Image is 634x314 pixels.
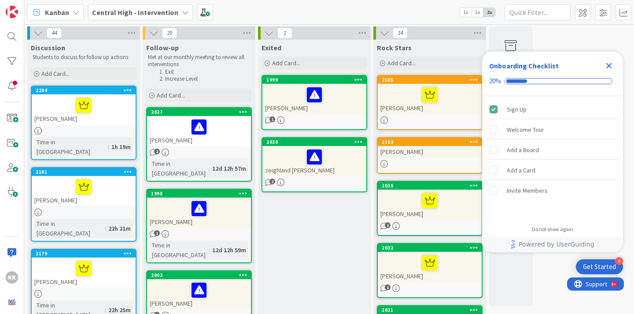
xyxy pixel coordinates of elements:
[615,257,623,265] div: 4
[602,59,616,73] div: Close Checklist
[105,224,106,233] span: :
[377,43,412,52] span: Rock Stars
[151,109,251,115] div: 2027
[34,137,108,157] div: Time in [GEOGRAPHIC_DATA]
[157,75,251,82] li: Increase Level
[382,245,482,251] div: 2032
[45,7,69,18] span: Kanban
[32,86,136,94] div: 2204
[147,271,251,309] div: 2003[PERSON_NAME]
[489,77,616,85] div: Checklist progress: 20%
[32,86,136,124] div: 2204[PERSON_NAME]
[382,183,482,189] div: 2036
[393,28,408,38] span: 24
[266,77,366,83] div: 1999
[489,60,559,71] div: Onboarding Checklist
[44,4,49,11] div: 9+
[576,259,623,274] div: Open Get Started checklist, remaining modules: 4
[147,108,251,116] div: 2027
[460,8,472,17] span: 1x
[266,139,366,145] div: 2030
[36,250,136,257] div: 2179
[583,262,616,271] div: Get Started
[377,181,483,236] a: 2036[PERSON_NAME]
[378,182,482,220] div: 2036[PERSON_NAME]
[378,138,482,157] div: 2103[PERSON_NAME]
[377,243,483,298] a: 2032[PERSON_NAME]
[147,279,251,309] div: [PERSON_NAME]
[32,258,136,288] div: [PERSON_NAME]
[36,87,136,93] div: 2204
[378,84,482,114] div: [PERSON_NAME]
[505,4,571,20] input: Quick Filter...
[32,94,136,124] div: [PERSON_NAME]
[387,59,416,67] span: Add Card...
[6,271,18,284] div: RR
[487,236,619,252] a: Powered by UserGuiding
[108,142,109,152] span: :
[210,164,248,173] div: 12d 12h 57m
[32,250,136,258] div: 2179
[150,159,209,178] div: Time in [GEOGRAPHIC_DATA]
[47,28,62,38] span: 44
[151,191,251,197] div: 1998
[272,59,300,67] span: Add Card...
[378,76,482,114] div: 2105[PERSON_NAME]
[262,138,366,176] div: 2030zeighland [PERSON_NAME]
[482,236,623,252] div: Footer
[382,77,482,83] div: 2105
[41,70,70,78] span: Add Card...
[262,84,366,114] div: [PERSON_NAME]
[472,8,483,17] span: 2x
[277,28,292,38] span: 2
[32,250,136,288] div: 2179[PERSON_NAME]
[262,146,366,176] div: zeighland [PERSON_NAME]
[106,224,133,233] div: 22h 21m
[151,272,251,278] div: 2003
[385,222,391,228] span: 1
[378,252,482,282] div: [PERSON_NAME]
[157,68,251,75] li: Exit
[269,179,275,184] span: 2
[486,140,619,160] div: Add a Board is incomplete.
[482,96,623,220] div: Checklist items
[150,240,209,260] div: Time in [GEOGRAPHIC_DATA]
[486,120,619,139] div: Welcome Tour is incomplete.
[378,306,482,314] div: 2031
[378,146,482,157] div: [PERSON_NAME]
[148,54,250,68] p: Met at our monthly meeting to review all interventions
[378,182,482,190] div: 2036
[489,77,501,85] div: 20%
[32,176,136,206] div: [PERSON_NAME]
[262,75,367,130] a: 1999[PERSON_NAME]
[486,161,619,180] div: Add a Card is incomplete.
[269,116,275,122] span: 1
[378,76,482,84] div: 2105
[377,137,483,174] a: 2103[PERSON_NAME]
[31,86,136,160] a: 2204[PERSON_NAME]Time in [GEOGRAPHIC_DATA]:1h 19m
[36,169,136,175] div: 2181
[378,244,482,252] div: 2032
[385,284,391,290] span: 1
[146,107,252,182] a: 2027[PERSON_NAME]Time in [GEOGRAPHIC_DATA]:12d 12h 57m
[378,138,482,146] div: 2103
[6,6,18,18] img: Visit kanbanzone.com
[210,245,248,255] div: 12d 12h 59m
[109,142,133,152] div: 1h 19m
[262,137,367,192] a: 2030zeighland [PERSON_NAME]
[31,43,65,52] span: Discussion
[262,76,366,114] div: 1999[PERSON_NAME]
[146,189,252,263] a: 1998[PERSON_NAME]Time in [GEOGRAPHIC_DATA]:12d 12h 59m
[507,165,535,176] div: Add a Card
[146,43,179,52] span: Follow-up
[147,108,251,146] div: 2027[PERSON_NAME]
[209,164,210,173] span: :
[532,226,573,233] div: Do not show again
[32,168,136,176] div: 2181
[486,181,619,200] div: Invite Members is incomplete.
[209,245,210,255] span: :
[378,244,482,282] div: 2032[PERSON_NAME]
[507,124,544,135] div: Welcome Tour
[34,219,105,238] div: Time in [GEOGRAPHIC_DATA]
[507,104,527,115] div: Sign Up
